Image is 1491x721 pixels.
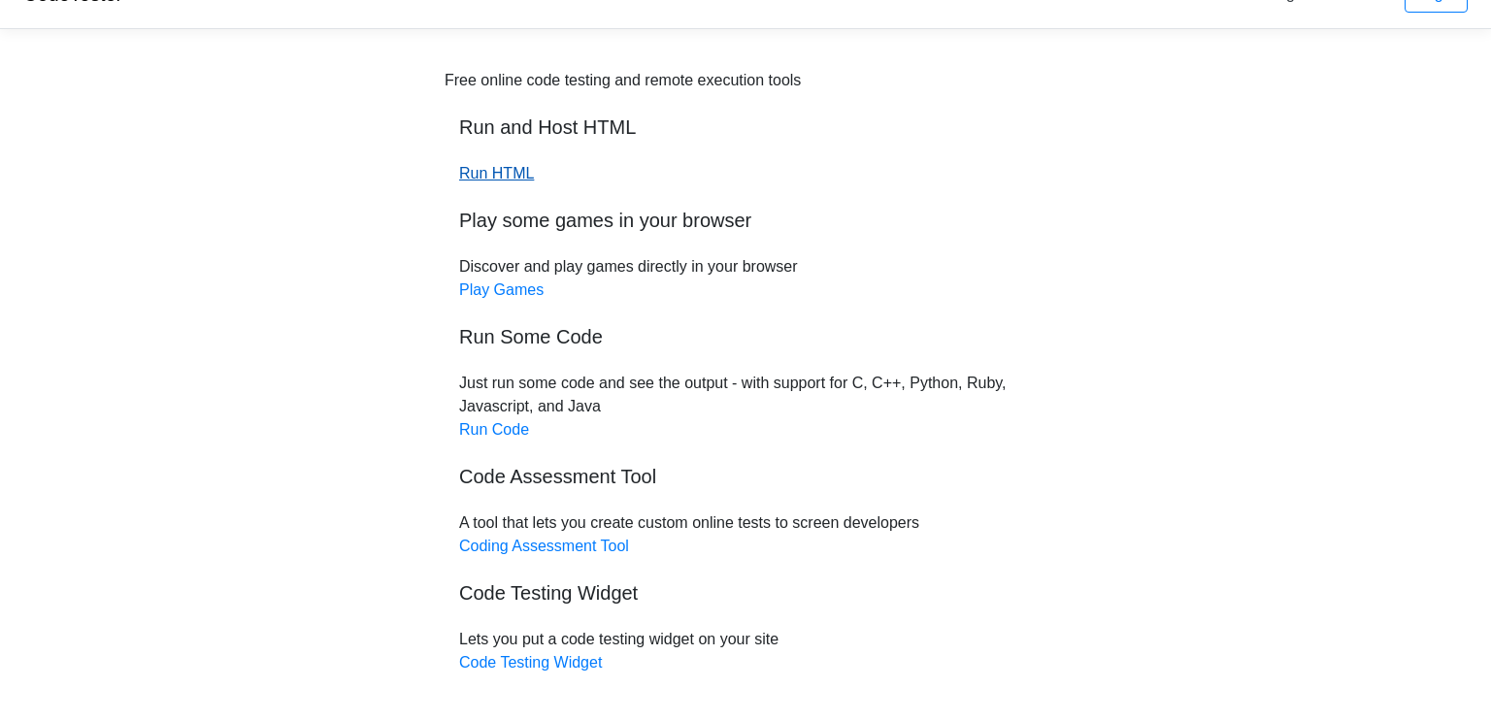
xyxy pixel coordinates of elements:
[459,281,544,298] a: Play Games
[459,209,1032,232] h5: Play some games in your browser
[445,69,1046,674] div: Discover and play games directly in your browser Just run some code and see the output - with sup...
[445,69,801,92] div: Free online code testing and remote execution tools
[459,654,602,671] a: Code Testing Widget
[459,325,1032,348] h5: Run Some Code
[459,165,534,181] a: Run HTML
[459,581,1032,605] h5: Code Testing Widget
[459,115,1032,139] h5: Run and Host HTML
[459,538,629,554] a: Coding Assessment Tool
[459,465,1032,488] h5: Code Assessment Tool
[459,421,529,438] a: Run Code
